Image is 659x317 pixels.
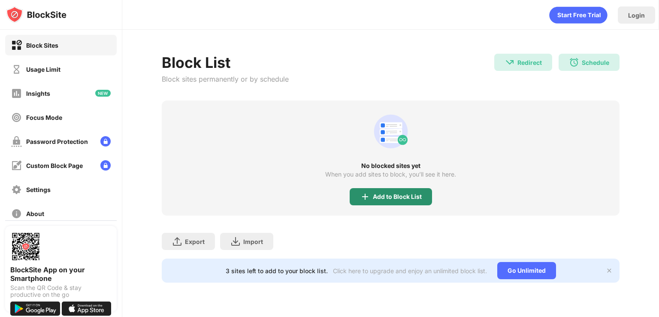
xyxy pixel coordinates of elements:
[6,6,67,23] img: logo-blocksite.svg
[10,265,112,283] div: BlockSite App on your Smartphone
[10,231,41,262] img: options-page-qr-code.png
[549,6,608,24] div: animation
[11,136,22,147] img: password-protection-off.svg
[370,111,411,152] div: animation
[11,184,22,195] img: settings-off.svg
[26,162,83,169] div: Custom Block Page
[62,302,112,316] img: download-on-the-app-store.svg
[26,114,62,121] div: Focus Mode
[628,12,645,19] div: Login
[11,64,22,75] img: time-usage-off.svg
[100,136,111,146] img: lock-menu.svg
[373,193,422,200] div: Add to Block List
[26,42,58,49] div: Block Sites
[10,284,112,298] div: Scan the QR Code & stay productive on the go
[162,75,289,83] div: Block sites permanently or by schedule
[11,88,22,99] img: insights-off.svg
[26,210,44,217] div: About
[11,40,22,51] img: block-on.svg
[606,267,613,274] img: x-button.svg
[582,59,609,66] div: Schedule
[26,66,60,73] div: Usage Limit
[11,160,22,171] img: customize-block-page-off.svg
[95,90,111,97] img: new-icon.svg
[517,59,542,66] div: Redirect
[325,171,456,178] div: When you add sites to block, you’ll see it here.
[185,238,205,245] div: Export
[100,160,111,171] img: lock-menu.svg
[10,302,60,316] img: get-it-on-google-play.svg
[26,138,88,145] div: Password Protection
[243,238,263,245] div: Import
[26,186,51,193] div: Settings
[11,208,22,219] img: about-off.svg
[333,267,487,274] div: Click here to upgrade and enjoy an unlimited block list.
[226,267,328,274] div: 3 sites left to add to your block list.
[11,112,22,123] img: focus-off.svg
[26,90,50,97] div: Insights
[162,54,289,71] div: Block List
[497,262,556,279] div: Go Unlimited
[162,162,620,169] div: No blocked sites yet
